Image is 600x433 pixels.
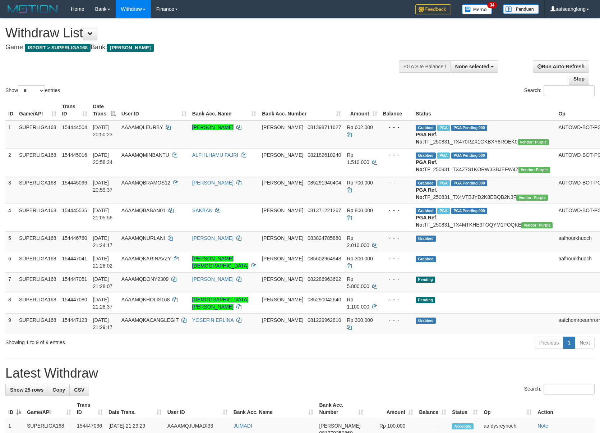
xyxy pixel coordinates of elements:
[5,148,16,176] td: 2
[62,180,87,186] span: 154445096
[5,313,16,334] td: 9
[308,235,341,241] span: Copy 083824785880 to clipboard
[449,398,481,419] th: Status: activate to sort column ascending
[544,85,595,96] input: Search:
[416,215,437,228] b: PGA Ref. No:
[16,313,59,334] td: SUPERLIGA168
[192,208,213,213] a: SAKBAN
[121,317,179,323] span: AAAAMQKACANGLEGIT
[416,277,435,283] span: Pending
[308,180,341,186] span: Copy 085291940404 to clipboard
[16,120,59,149] td: SUPERLIGA168
[416,125,436,131] span: Grabbed
[5,231,16,252] td: 5
[121,208,166,213] span: AAAAMQBABAN01
[308,297,341,302] span: Copy 085290042640 to clipboard
[121,152,169,158] span: AAAAMQMINBANTU
[121,124,163,130] span: AAAAMQLEURBY
[503,4,539,14] img: panduan.png
[48,384,70,396] a: Copy
[59,100,90,120] th: Trans ID: activate to sort column ascending
[231,398,317,419] th: Bank Acc. Name: activate to sort column ascending
[308,124,341,130] span: Copy 081398711627 to clipboard
[121,235,165,241] span: AAAAMQNURLANI
[93,276,113,289] span: [DATE] 21:28:07
[5,176,16,204] td: 3
[16,204,59,231] td: SUPERLIGA168
[451,180,487,186] span: PGA Pending
[121,180,170,186] span: AAAAMQBRAMOS12
[5,44,393,51] h4: Game: Bank:
[262,297,303,302] span: [PERSON_NAME]
[16,272,59,293] td: SUPERLIGA168
[437,152,450,159] span: Marked by aafheankoy
[383,151,410,159] div: - - -
[5,100,16,120] th: ID
[319,423,360,429] span: [PERSON_NAME]
[5,272,16,293] td: 7
[234,423,252,429] a: JUMADI
[93,124,113,137] span: [DATE] 20:50:23
[383,124,410,131] div: - - -
[413,204,555,231] td: TF_250831_TX4MTKHE9TOQYM1POQKE
[62,235,87,241] span: 154446780
[383,296,410,303] div: - - -
[308,208,341,213] span: Copy 081371221267 to clipboard
[16,148,59,176] td: SUPERLIGA168
[344,100,380,120] th: Amount: activate to sort column ascending
[5,85,60,96] label: Show entries
[93,180,113,193] span: [DATE] 20:59:37
[16,231,59,252] td: SUPERLIGA168
[451,208,487,214] span: PGA Pending
[383,255,410,262] div: - - -
[93,152,113,165] span: [DATE] 20:58:24
[451,60,498,73] button: None selected
[189,100,259,120] th: Bank Acc. Name: activate to sort column ascending
[481,398,535,419] th: Op: activate to sort column ascending
[62,256,87,261] span: 154447041
[347,297,369,310] span: Rp 1.100.000
[121,297,170,302] span: AAAAMQKHOLIS168
[524,85,595,96] label: Search:
[399,60,451,73] div: PGA Site Balance /
[16,176,59,204] td: SUPERLIGA168
[5,398,24,419] th: ID: activate to sort column descending
[5,26,393,40] h1: Withdraw List
[537,423,548,429] a: Note
[93,317,113,330] span: [DATE] 21:29:17
[192,256,249,269] a: [PERSON_NAME][DEMOGRAPHIC_DATA]
[16,252,59,272] td: SUPERLIGA168
[5,204,16,231] td: 4
[383,316,410,324] div: - - -
[119,100,189,120] th: User ID: activate to sort column ascending
[416,180,436,186] span: Grabbed
[121,276,169,282] span: AAAAMQDONY2309
[262,180,303,186] span: [PERSON_NAME]
[569,73,589,85] a: Stop
[192,180,234,186] a: [PERSON_NAME]
[192,297,249,310] a: [DEMOGRAPHIC_DATA][PERSON_NAME]
[5,293,16,313] td: 8
[121,256,171,261] span: AAAAMQKARINAVZY
[69,384,89,396] a: CSV
[262,152,303,158] span: [PERSON_NAME]
[5,4,60,14] img: MOTION_logo.png
[24,398,74,419] th: Game/API: activate to sort column ascending
[544,384,595,395] input: Search:
[413,176,555,204] td: TF_250831_TX4VTBJYD2K8EBQB2N3F
[308,317,341,323] span: Copy 081229962810 to clipboard
[383,234,410,242] div: - - -
[308,276,341,282] span: Copy 082286963692 to clipboard
[413,120,555,149] td: TF_250831_TX470RZX1GKBXY8ROEK0
[416,398,449,419] th: Balance: activate to sort column ascending
[347,256,373,261] span: Rp 300.000
[5,366,595,380] h1: Latest Withdraw
[93,208,113,220] span: [DATE] 21:05:56
[74,398,106,419] th: Trans ID: activate to sort column ascending
[62,276,87,282] span: 154447051
[93,297,113,310] span: [DATE] 21:28:37
[487,2,497,8] span: 34
[413,100,555,120] th: Status
[52,387,65,393] span: Copy
[518,167,550,173] span: Vendor URL: https://trx4.1velocity.biz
